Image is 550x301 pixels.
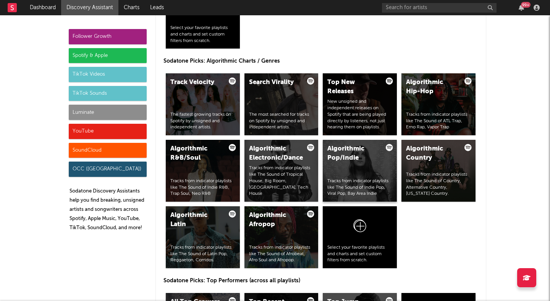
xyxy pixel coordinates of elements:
[69,29,147,44] div: Follower Growth
[69,105,147,120] div: Luminate
[163,276,478,285] p: Sodatone Picks: Top Performers (across all playlists)
[170,211,222,229] div: Algorithmic Latin
[170,78,222,87] div: Track Velocity
[327,99,392,131] div: New unsigned and independent releases on Spotify that are being played directly by listeners, not...
[170,178,235,197] div: Tracks from indicator playlists like The Sound of Indie R&B, Trap Soul, Neo R&B
[249,165,314,197] div: Tracks from indicator playlists like The Sound of Tropical House, Big Room, [GEOGRAPHIC_DATA], Te...
[166,206,240,268] a: Algorithmic LatinTracks from indicator playlists like The Sound of Latin Pop, Reggaeton, Corridos.
[327,178,392,197] div: Tracks from indicator playlists like The Sound of Indie Pop, Viral Pop, Bay Area Indie
[327,78,379,96] div: Top New Releases
[166,140,240,202] a: Algorithmic R&B/SoulTracks from indicator playlists like The Sound of Indie R&B, Trap Soul, Neo R&B
[406,78,458,96] div: Algorithmic Hip-Hop
[249,144,301,163] div: Algorithmic Electronic/Dance
[170,25,235,44] div: Select your favorite playlists and charts and set custom filters from scratch.
[249,244,314,264] div: Tracks from indicator playlists like The Sound of Afrobeat, Afro Soul and Afropop.
[244,73,319,135] a: Search ViralityThe most searched for tracks on Spotify by unsigned and independent artists.
[69,48,147,63] div: Spotify & Apple
[249,78,301,87] div: Search Virality
[69,162,147,177] div: OCC ([GEOGRAPHIC_DATA])
[166,73,240,135] a: Track VelocityThe fastest growing tracks on Spotify by unsigned and independent artists.
[69,124,147,139] div: YouTube
[244,140,319,202] a: Algorithmic Electronic/DanceTracks from indicator playlists like The Sound of Tropical House, Big...
[249,211,301,229] div: Algorithmic Afropop
[249,112,314,131] div: The most searched for tracks on Spotify by unsigned and independent artists.
[323,73,397,135] a: Top New ReleasesNew unsigned and independent releases on Spotify that are being played directly b...
[401,73,476,135] a: Algorithmic Hip-HopTracks from indicator playlists like The Sound of ATL Trap, Emo Rap, Vapor Trap
[163,57,478,66] p: Sodatone Picks: Algorithmic Charts / Genres
[406,112,471,131] div: Tracks from indicator playlists like The Sound of ATL Trap, Emo Rap, Vapor Trap
[406,172,471,197] div: Tracks from indicator playlists like The Sound of Country, Alternative Country, [US_STATE] Country.
[406,144,458,163] div: Algorithmic Country
[401,140,476,202] a: Algorithmic CountryTracks from indicator playlists like The Sound of Country, Alternative Country...
[327,244,392,264] div: Select your favorite playlists and charts and set custom filters from scratch.
[170,244,235,264] div: Tracks from indicator playlists like The Sound of Latin Pop, Reggaeton, Corridos.
[323,140,397,202] a: Algorithmic Pop/IndieTracks from indicator playlists like The Sound of Indie Pop, Viral Pop, Bay ...
[170,144,222,163] div: Algorithmic R&B/Soul
[244,206,319,268] a: Algorithmic AfropopTracks from indicator playlists like The Sound of Afrobeat, Afro Soul and Afro...
[69,67,147,82] div: TikTok Videos
[70,187,147,233] p: Sodatone Discovery Assistants help you find breaking, unsigned artists and songwriters across Spo...
[327,144,379,163] div: Algorithmic Pop/Indie
[521,2,531,8] div: 99 +
[323,206,397,268] a: Select your favorite playlists and charts and set custom filters from scratch.
[170,112,235,131] div: The fastest growing tracks on Spotify by unsigned and independent artists.
[69,86,147,101] div: TikTok Sounds
[519,5,524,11] button: 99+
[382,3,497,13] input: Search for artists
[69,143,147,158] div: SoundCloud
